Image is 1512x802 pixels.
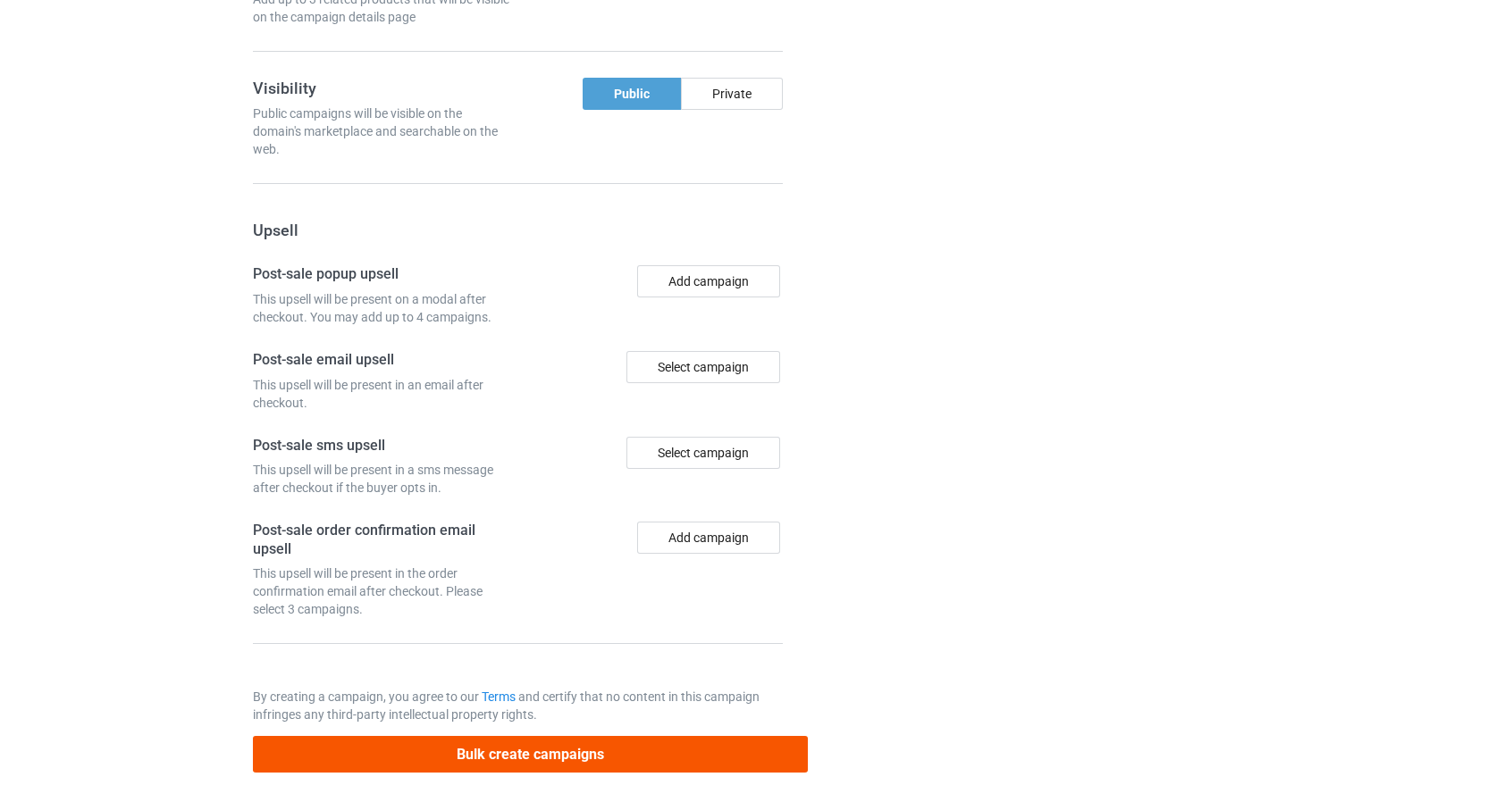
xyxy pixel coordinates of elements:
[253,522,512,558] h4: Post-sale order confirmation email upsell
[253,376,512,412] div: This upsell will be present in an email after checkout.
[253,290,512,326] div: This upsell will be present on a modal after checkout. You may add up to 4 campaigns.
[482,689,516,704] a: Terms
[253,78,512,98] h3: Visibility
[681,78,783,110] div: Private
[253,220,784,240] h3: Upsell
[253,564,512,618] div: This upsell will be present in the order confirmation email after checkout. Please select 3 campa...
[253,265,512,284] h4: Post-sale popup upsell
[626,351,780,383] div: Select campaign
[637,522,780,554] button: Add campaign
[583,78,681,110] div: Public
[253,351,512,370] h4: Post-sale email upsell
[637,265,780,297] button: Add campaign
[253,736,809,773] button: Bulk create campaigns
[253,437,512,455] h4: Post-sale sms upsell
[253,104,512,158] div: Public campaigns will be visible on the domain's marketplace and searchable on the web.
[626,437,780,469] div: Select campaign
[253,688,784,723] p: By creating a campaign, you agree to our and certify that no content in this campaign infringes a...
[253,461,512,497] div: This upsell will be present in a sms message after checkout if the buyer opts in.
